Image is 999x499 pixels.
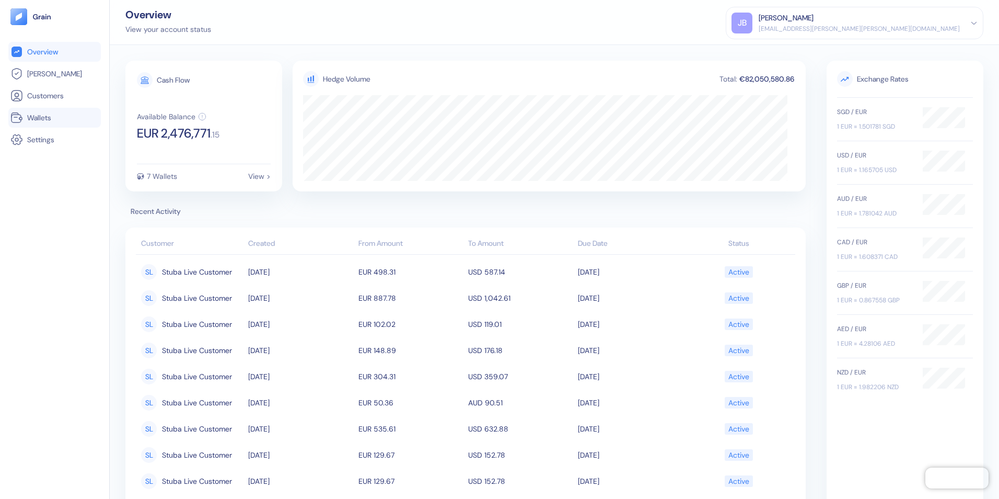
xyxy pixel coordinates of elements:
td: [DATE] [246,285,355,311]
td: [DATE] [575,416,685,442]
td: AUD 90.51 [466,390,575,416]
div: Active [728,368,749,385]
div: Hedge Volume [323,74,370,85]
div: GBP / EUR [837,281,912,290]
span: EUR 2,476,771 [137,127,211,140]
div: Total: [718,75,738,83]
div: 1 EUR = 1.982206 NZD [837,382,912,392]
span: Stuba Live Customer [162,263,232,281]
td: EUR 535.61 [356,416,466,442]
th: Due Date [575,234,685,255]
td: USD 1,042.61 [466,285,575,311]
td: [DATE] [246,442,355,468]
div: AUD / EUR [837,194,912,203]
div: Active [728,446,749,464]
div: Active [728,315,749,333]
a: Wallets [10,111,99,124]
div: [EMAIL_ADDRESS][PERSON_NAME][PERSON_NAME][DOMAIN_NAME] [759,24,960,33]
div: 1 EUR = 1.781042 AUD [837,209,912,218]
img: logo [32,13,52,20]
span: Stuba Live Customer [162,394,232,412]
div: SL [141,316,157,332]
div: SL [141,421,157,437]
td: USD 119.01 [466,311,575,337]
td: EUR 498.31 [356,259,466,285]
div: Available Balance [137,113,195,120]
td: USD 587.14 [466,259,575,285]
span: Stuba Live Customer [162,315,232,333]
div: NZD / EUR [837,368,912,377]
a: Overview [10,46,99,58]
a: [PERSON_NAME] [10,67,99,80]
div: 1 EUR = 4.28106 AED [837,339,912,348]
td: [DATE] [575,259,685,285]
span: Stuba Live Customer [162,289,232,307]
td: [DATE] [246,468,355,494]
span: . 15 [211,131,219,139]
div: Cash Flow [157,76,190,84]
span: Overview [27,47,58,57]
th: To Amount [466,234,575,255]
td: EUR 129.67 [356,442,466,468]
div: SL [141,290,157,306]
td: [DATE] [575,390,685,416]
div: Active [728,420,749,438]
td: USD 176.18 [466,337,575,364]
div: 1 EUR = 1.608371 CAD [837,252,912,262]
img: logo-tablet-V2.svg [10,8,27,25]
div: Overview [125,9,211,20]
td: [DATE] [246,311,355,337]
td: EUR 887.78 [356,285,466,311]
span: Stuba Live Customer [162,342,232,359]
div: AED / EUR [837,324,912,334]
div: SL [141,447,157,463]
div: SL [141,264,157,280]
td: USD 152.78 [466,468,575,494]
div: SL [141,395,157,411]
td: EUR 304.31 [356,364,466,390]
td: [DATE] [246,364,355,390]
td: USD 632.88 [466,416,575,442]
td: [DATE] [246,259,355,285]
td: EUR 102.02 [356,311,466,337]
div: JB [731,13,752,33]
th: Customer [136,234,246,255]
td: [DATE] [575,468,685,494]
div: Active [728,394,749,412]
span: [PERSON_NAME] [27,69,82,79]
span: Stuba Live Customer [162,446,232,464]
button: Available Balance [137,112,206,121]
div: Active [728,472,749,490]
span: Stuba Live Customer [162,420,232,438]
div: Status [688,238,790,249]
a: Settings [10,133,99,146]
div: View > [248,173,271,180]
span: Settings [27,134,54,145]
span: Stuba Live Customer [162,472,232,490]
div: 1 EUR = 0.867558 GBP [837,296,912,305]
div: SL [141,473,157,489]
div: SL [141,369,157,384]
div: Active [728,289,749,307]
th: From Amount [356,234,466,255]
span: Stuba Live Customer [162,368,232,385]
span: Wallets [27,112,51,123]
td: [DATE] [246,416,355,442]
div: CAD / EUR [837,237,912,247]
span: Recent Activity [125,206,806,217]
div: USD / EUR [837,151,912,160]
iframe: Chatra live chat [925,468,989,489]
div: View your account status [125,24,211,35]
span: Customers [27,90,64,101]
div: SL [141,343,157,358]
td: [DATE] [575,364,685,390]
a: Customers [10,89,99,102]
div: €82,050,580.86 [738,75,795,83]
div: Active [728,263,749,281]
div: 1 EUR = 1.501781 SGD [837,122,912,131]
div: [PERSON_NAME] [759,13,814,24]
div: 7 Wallets [147,173,177,180]
td: [DATE] [246,390,355,416]
td: EUR 148.89 [356,337,466,364]
span: Exchange Rates [837,71,973,87]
